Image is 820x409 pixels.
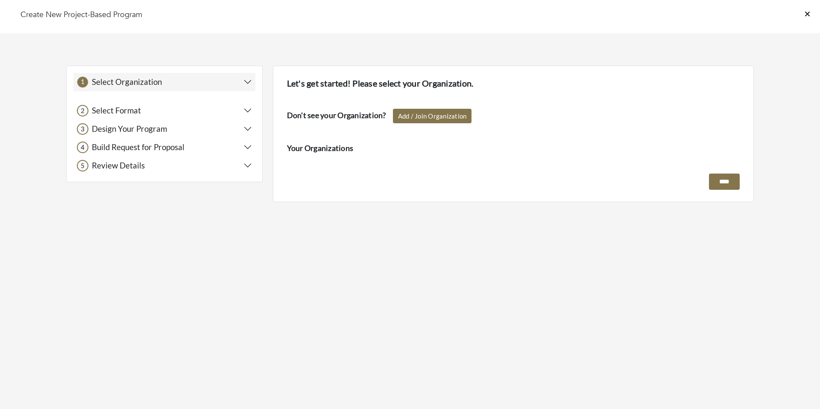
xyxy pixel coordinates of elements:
[77,142,252,153] button: 4 Build Request for Proposal
[88,161,145,171] h5: Review Details
[393,109,472,124] a: Add / Join Organization
[88,77,162,87] h5: Select Organization
[77,123,252,135] button: 3 Design Your Program
[77,105,88,116] div: 2
[88,142,184,152] h5: Build Request for Proposal
[77,76,252,88] button: 1 Select Organization
[77,123,88,135] div: 3
[287,144,740,153] h4: Your Organizations
[287,111,386,120] h4: Don't see your Organization?
[88,124,167,134] h5: Design Your Program
[77,142,88,153] div: 4
[77,160,88,171] div: 5
[88,106,141,116] h5: Select Format
[77,105,252,116] button: 2 Select Format
[77,76,88,88] div: 1
[77,160,252,171] button: 5 Review Details
[287,78,740,88] h4: Let's get started! Please select your Organization.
